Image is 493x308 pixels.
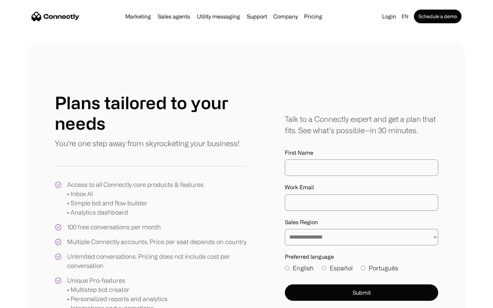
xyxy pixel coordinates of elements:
input: Português [361,266,365,270]
a: Pricing [301,14,325,19]
a: Sales agents [155,14,193,19]
a: Support [244,14,270,19]
input: English [285,266,289,270]
a: Marketing [123,14,154,19]
div: Unlimited conversations. Pricing does not include cost per conversation [67,252,246,270]
a: Login [379,12,399,21]
aside: Language selected: English [7,295,41,306]
a: Schedule a demo [414,10,462,23]
div: Company [273,12,298,21]
ul: Language list [14,296,41,306]
div: Access to all Connectly core products & features • Inbox AI • Simple bot and flow builder • Analy... [67,180,204,217]
div: 100 free conversations per month [67,222,161,232]
label: Preferred language [285,254,438,260]
div: Talk to a Connectly expert and get a plan that fits. See what’s possible—in 30 minutes. [285,113,438,136]
label: First Name [285,150,438,156]
a: Utility messaging [194,14,243,19]
input: Español [322,266,326,270]
p: You're one step away from skyrocketing your business! [55,138,239,149]
label: Sales Region [285,219,438,226]
button: Submit [285,284,438,301]
div: en [402,12,408,21]
label: Português [361,264,398,273]
label: Work Email [285,184,438,191]
label: English [285,264,314,273]
label: Español [322,264,353,273]
h1: Plans tailored to your needs [55,92,246,133]
div: Multiple Connectly accounts. Price per seat depends on country [67,237,246,246]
